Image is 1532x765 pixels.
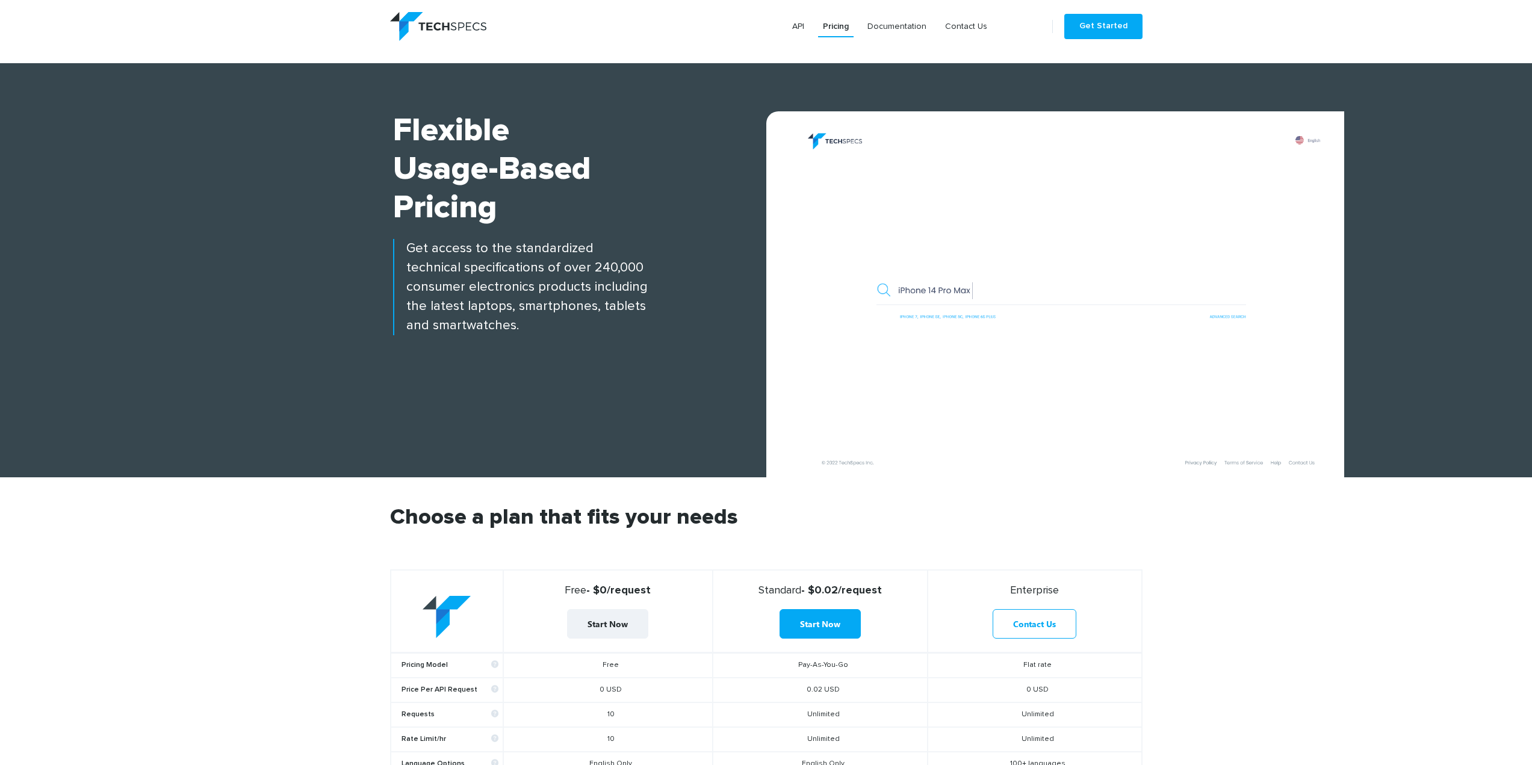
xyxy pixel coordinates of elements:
h2: Choose a plan that fits your needs [390,507,1143,569]
a: Start Now [567,609,648,639]
span: Free [565,585,586,596]
p: Get access to the standardized technical specifications of over 240,000 consumer electronics prod... [393,239,766,335]
td: Unlimited [928,702,1141,727]
img: banner.png [778,123,1344,477]
img: table-logo.png [423,596,471,639]
td: Free [503,652,713,678]
a: API [787,16,809,37]
td: Flat rate [928,652,1141,678]
td: Unlimited [928,727,1141,752]
b: Rate Limit/hr [402,735,498,744]
span: Standard [758,585,801,596]
b: Pricing Model [402,661,498,670]
a: Contact Us [940,16,992,37]
td: Pay-As-You-Go [713,652,928,678]
td: 0 USD [928,678,1141,702]
b: Price Per API Request [402,686,498,695]
a: Start Now [780,609,861,639]
strong: - $0/request [509,584,707,597]
img: logo [390,12,486,41]
a: Get Started [1064,14,1143,39]
span: Enterprise [1010,585,1059,596]
a: Pricing [818,16,854,37]
td: 10 [503,702,713,727]
a: Contact Us [993,609,1076,639]
strong: - $0.02/request [718,584,922,597]
td: 0 USD [503,678,713,702]
a: Documentation [863,16,931,37]
td: Unlimited [713,727,928,752]
td: 10 [503,727,713,752]
td: Unlimited [713,702,928,727]
b: Requests [402,710,498,719]
h1: Flexible Usage-based Pricing [393,111,766,227]
td: 0.02 USD [713,678,928,702]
